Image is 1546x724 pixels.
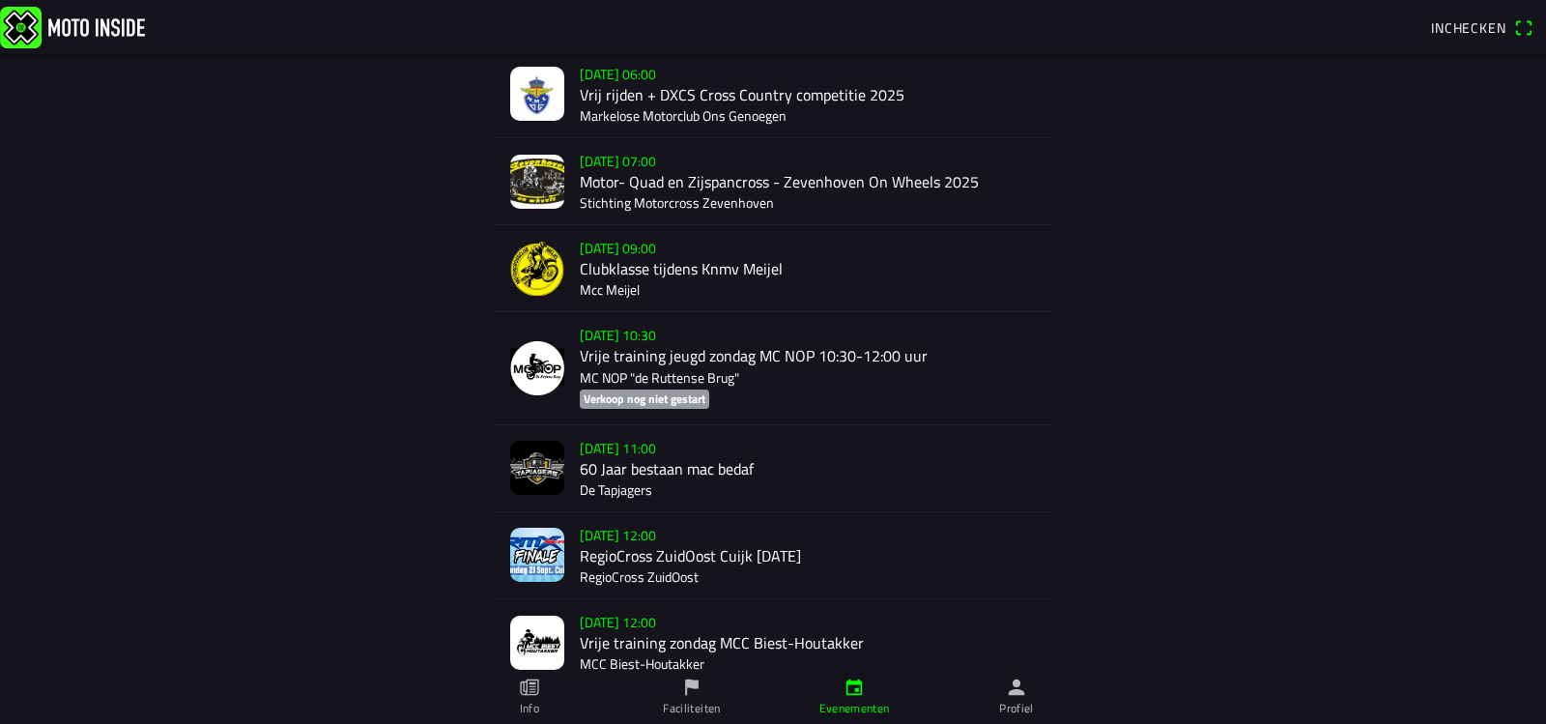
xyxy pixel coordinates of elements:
ion-label: Faciliteiten [663,700,720,717]
a: [DATE] 09:00Clubklasse tijdens Knmv MeijelMcc Meijel [495,225,1051,312]
a: Incheckenqr scanner [1421,11,1542,43]
ion-icon: person [1006,677,1027,698]
img: jkHiHY9nig3r7N7SwhAOoqtMqNfskN2yXyQBDNqI.jpg [510,528,564,582]
a: [DATE] 10:30Vrije training jeugd zondag MC NOP 10:30-12:00 uurMC NOP "de Ruttense Brug"Verkoop no... [495,312,1051,424]
a: [DATE] 07:00Motor- Quad en Zijspancross - Zevenhoven On Wheels 2025Stichting Motorcross Zevenhoven [495,138,1051,225]
img: ym7zd07UakFQaleHQQVX3MjOpSWNDAaosxiDTUKw.jpg [510,155,564,209]
ion-label: Info [520,700,539,717]
img: FPyWlcerzEXqUMuL5hjUx9yJ6WAfvQJe4uFRXTbk.jpg [510,441,564,495]
img: blYthksgOceLkNu2ej2JKmd89r2Pk2JqgKxchyE3.jpg [510,616,564,670]
span: Inchecken [1431,17,1506,38]
ion-label: Profiel [999,700,1034,717]
a: [DATE] 06:00Vrij rijden + DXCS Cross Country competitie 2025Markelose Motorclub Ons Genoegen [495,51,1051,138]
a: [DATE] 12:00RegioCross ZuidOost Cuijk [DATE]RegioCross ZuidOost [495,512,1051,599]
ion-icon: flag [681,677,702,698]
ion-label: Evenementen [819,700,890,717]
a: [DATE] 12:00Vrije training zondag MCC Biest-HoutakkerMCC Biest-Houtakker [495,599,1051,686]
ion-icon: calendar [844,677,865,698]
img: AFFeeIxnsgetZ59Djh9zHoMlSo8wVdQP4ewsvtr6.jpg [510,67,564,121]
ion-icon: paper [519,677,540,698]
img: ZwtDOTolzW4onLZR3ELLYaKeEV42DaUHIUgcqF80.png [510,242,564,296]
img: NjdwpvkGicnr6oC83998ZTDUeXJJ29cK9cmzxz8K.png [510,341,564,395]
a: [DATE] 11:0060 Jaar bestaan mac bedafDe Tapjagers [495,425,1051,512]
